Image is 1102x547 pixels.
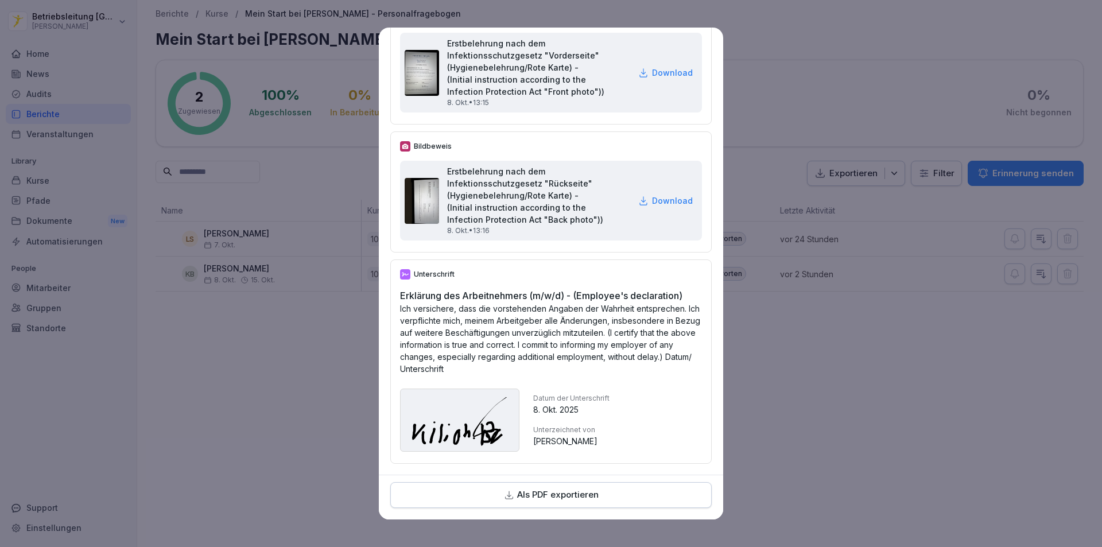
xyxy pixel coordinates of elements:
[517,489,599,502] p: Als PDF exportieren
[652,67,693,79] p: Download
[390,483,712,509] button: Als PDF exportieren
[405,394,514,447] img: m01r9ai8rp3lyp9saeg6qxbc.svg
[533,393,610,404] p: Datum der Unterschrift
[533,404,610,416] p: 8. Okt. 2025
[414,141,452,152] p: Bildbeweis
[533,425,610,435] p: Unterzeichnet von
[414,269,455,280] p: Unterschrift
[400,302,702,375] p: Ich versichere, dass die vorstehenden Angaben der Wahrheit entsprechen. Ich verpflichte mich, mei...
[447,37,630,98] h2: Erstbelehrung nach dem Infektionsschutzgesetz "Vorderseite" (Hygienebelehrung/Rote Karte) - (Init...
[400,289,702,302] h2: Erklärung des Arbeitnehmers (m/w/d) - (Employee's declaration)
[447,226,630,236] p: 8. Okt. • 13:16
[652,195,693,207] p: Download
[405,178,439,224] img: hnrf403ahfdszjfrj73cpfh1.png
[447,165,630,226] h2: Erstbelehrung nach dem Infektionsschutzgesetz "Rückseite" (Hygienebelehrung/Rote Karte) - (Initia...
[533,435,610,447] p: [PERSON_NAME]
[405,50,439,96] img: pjd0edmeidzcl8ayki5hjmbg.png
[447,98,630,108] p: 8. Okt. • 13:15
